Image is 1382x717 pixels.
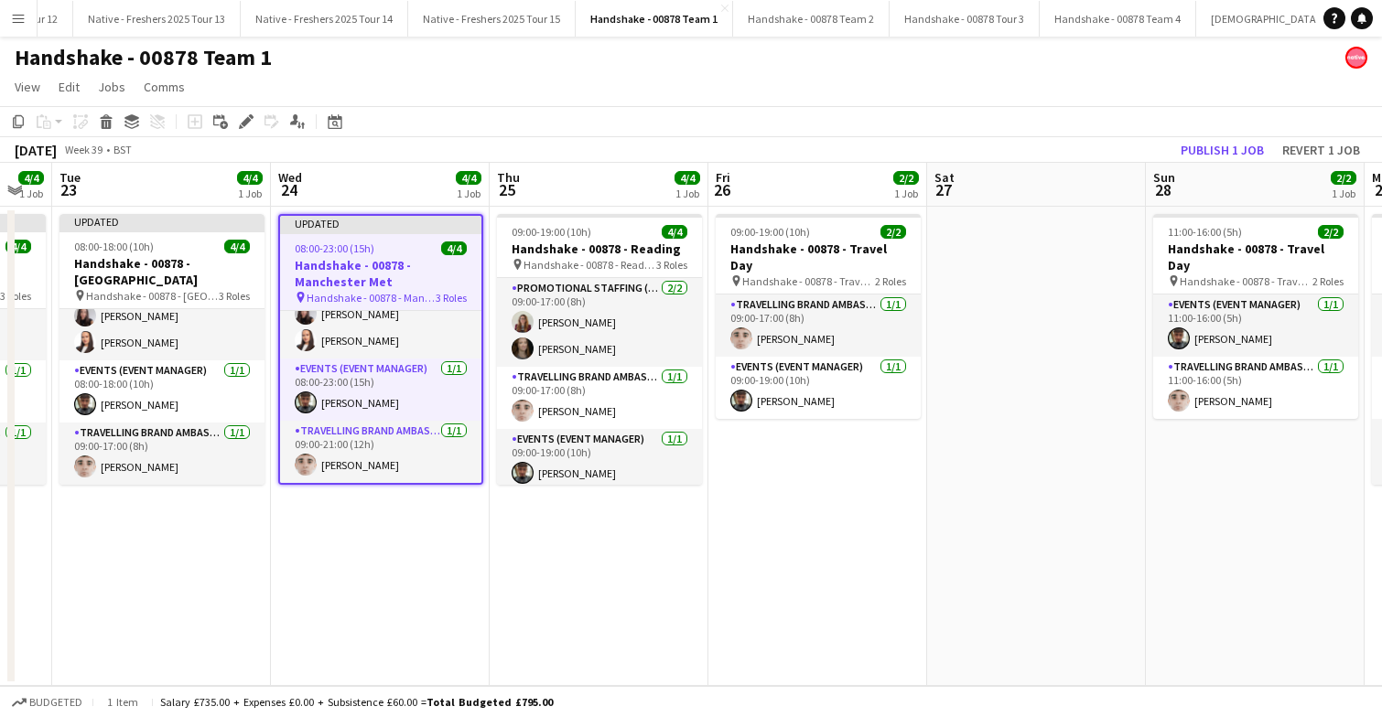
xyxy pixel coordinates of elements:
span: Sat [934,169,955,186]
span: 26 [713,179,730,200]
span: 11:00-16:00 (5h) [1168,225,1242,239]
div: 1 Job [19,187,43,200]
a: Jobs [91,75,133,99]
span: 3 Roles [656,258,687,272]
app-card-role: Promotional Staffing (Brand Ambassadors)2/209:00-17:00 (8h)[PERSON_NAME][PERSON_NAME] [497,278,702,367]
span: Total Budgeted £795.00 [426,695,553,709]
span: Tue [59,169,81,186]
app-card-role: Travelling Brand Ambassador1/109:00-17:00 (8h)[PERSON_NAME] [59,423,265,485]
span: 4/4 [662,225,687,239]
span: 25 [494,179,520,200]
div: 1 Job [457,187,480,200]
div: Updated [59,214,265,229]
span: Comms [144,79,185,95]
a: Edit [51,75,87,99]
span: 2 Roles [875,274,906,288]
div: 1 Job [238,187,262,200]
app-job-card: 09:00-19:00 (10h)4/4Handshake - 00878 - Reading Handshake - 00878 - Reading3 RolesPromotional Sta... [497,214,702,485]
span: Fri [716,169,730,186]
button: Handshake - 00878 Team 2 [733,1,890,37]
span: Budgeted [29,696,82,709]
span: 4/4 [5,240,31,253]
app-card-role: Events (Event Manager)1/111:00-16:00 (5h)[PERSON_NAME] [1153,294,1358,357]
span: 28 [1150,179,1175,200]
app-job-card: 09:00-19:00 (10h)2/2Handshake - 00878 - Travel Day Handshake - 00878 - Travel Day2 RolesTravellin... [716,214,921,419]
app-card-role: Travelling Brand Ambassador1/109:00-21:00 (12h)[PERSON_NAME] [280,421,481,483]
span: 4/4 [456,171,481,185]
div: BST [113,143,132,156]
span: 4/4 [18,171,44,185]
span: Handshake - 00878 - Manchester Met [307,291,436,305]
app-job-card: Updated08:00-18:00 (10h)4/4Handshake - 00878 - [GEOGRAPHIC_DATA] Handshake - 00878 - [GEOGRAPHIC_... [59,214,265,485]
a: Comms [136,75,192,99]
app-job-card: 11:00-16:00 (5h)2/2Handshake - 00878 - Travel Day Handshake - 00878 - Travel Day2 RolesEvents (Ev... [1153,214,1358,419]
h3: Handshake - 00878 - Reading [497,241,702,257]
button: Publish 1 job [1173,138,1271,162]
button: Handshake - 00878 Tour 3 [890,1,1040,37]
app-job-card: Updated08:00-23:00 (15h)4/4Handshake - 00878 - Manchester Met Handshake - 00878 - Manchester Met3... [278,214,483,485]
app-card-role: Events (Event Manager)1/109:00-19:00 (10h)[PERSON_NAME] [716,357,921,419]
span: 08:00-18:00 (10h) [74,240,154,253]
span: 4/4 [441,241,467,255]
span: 2/2 [880,225,906,239]
div: 1 Job [675,187,699,200]
span: 27 [932,179,955,200]
span: Wed [278,169,302,186]
div: Updated [280,216,481,230]
span: Week 39 [60,143,106,156]
div: [DATE] [15,141,57,159]
span: Handshake - 00878 - [GEOGRAPHIC_DATA] [86,289,219,303]
button: Budgeted [9,692,85,712]
h1: Handshake - 00878 Team 1 [15,44,272,71]
span: Jobs [98,79,125,95]
button: Native - Freshers 2025 Tour 14 [241,1,408,37]
span: View [15,79,40,95]
button: Handshake - 00878 Team 4 [1040,1,1196,37]
span: 4/4 [224,240,250,253]
span: 3 Roles [436,291,467,305]
span: Thu [497,169,520,186]
span: 4/4 [237,171,263,185]
h3: Handshake - 00878 - Manchester Met [280,257,481,290]
app-user-avatar: native Staffing [1345,47,1367,69]
app-card-role: Travelling Brand Ambassador1/111:00-16:00 (5h)[PERSON_NAME] [1153,357,1358,419]
span: 23 [57,179,81,200]
div: Salary £735.00 + Expenses £0.00 + Subsistence £60.00 = [160,695,553,709]
span: 1 item [101,695,145,709]
span: 08:00-23:00 (15h) [295,241,374,255]
span: Handshake - 00878 - Travel Day [742,274,875,288]
div: 1 Job [1332,187,1355,200]
app-card-role: Events (Event Manager)1/108:00-18:00 (10h)[PERSON_NAME] [59,360,265,423]
span: 2/2 [893,171,919,185]
span: 24 [275,179,302,200]
span: 2 Roles [1312,274,1344,288]
button: Revert 1 job [1275,138,1367,162]
app-card-role: Travelling Brand Ambassador1/109:00-17:00 (8h)[PERSON_NAME] [497,367,702,429]
app-card-role: Travelling Brand Ambassador1/109:00-17:00 (8h)[PERSON_NAME] [716,294,921,357]
h3: Handshake - 00878 - [GEOGRAPHIC_DATA] [59,255,265,288]
span: 3 Roles [219,289,250,303]
app-card-role: Events (Event Manager)1/108:00-23:00 (15h)[PERSON_NAME] [280,358,481,421]
span: Handshake - 00878 - Reading [524,258,656,272]
h3: Handshake - 00878 - Travel Day [716,241,921,273]
button: Native - Freshers 2025 Tour 15 [408,1,576,37]
app-card-role: Promotional Staffing (Brand Ambassadors)2/208:00-17:00 (9h)[PERSON_NAME][PERSON_NAME] [59,272,265,360]
app-card-role: Events (Event Manager)1/109:00-19:00 (10h)[PERSON_NAME] [497,429,702,491]
app-card-role: Promotional Staffing (Brand Ambassadors)2/208:00-17:00 (9h)[PERSON_NAME][PERSON_NAME] [280,270,481,358]
span: 09:00-19:00 (10h) [730,225,810,239]
div: 1 Job [894,187,918,200]
span: 2/2 [1331,171,1356,185]
span: Edit [59,79,80,95]
a: View [7,75,48,99]
button: Native - Freshers 2025 Tour 13 [73,1,241,37]
button: Handshake - 00878 Team 1 [576,1,733,37]
span: Handshake - 00878 - Travel Day [1180,274,1312,288]
span: Sun [1153,169,1175,186]
span: 2/2 [1318,225,1344,239]
span: 4/4 [675,171,700,185]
